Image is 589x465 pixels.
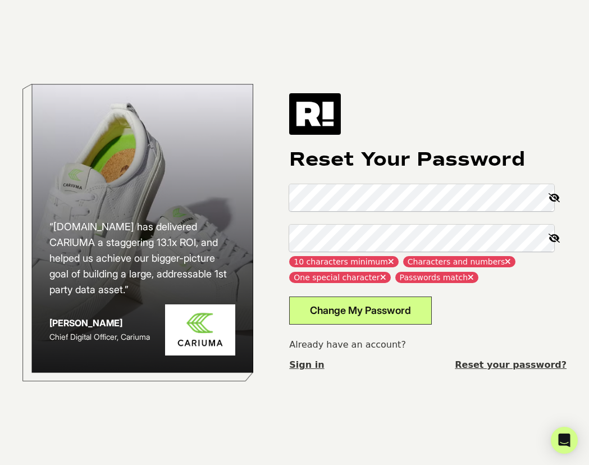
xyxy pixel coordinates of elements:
a: Reset your password? [455,358,567,372]
p: 10 characters minimum [289,256,399,267]
div: Open Intercom Messenger [551,427,578,454]
h1: Reset Your Password [289,148,567,171]
p: Passwords match [395,272,478,283]
h2: “[DOMAIN_NAME] has delivered CARIUMA a staggering 13.1x ROI, and helped us achieve our bigger-pic... [49,219,235,298]
button: Change My Password [289,297,432,325]
p: One special character [289,272,390,283]
a: Sign in [289,358,324,372]
p: Already have an account? [289,338,567,352]
img: Cariuma [165,304,235,355]
img: Retention.com [289,93,341,135]
p: Characters and numbers [403,256,516,267]
strong: [PERSON_NAME] [49,317,122,329]
span: Chief Digital Officer, Cariuma [49,332,150,341]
